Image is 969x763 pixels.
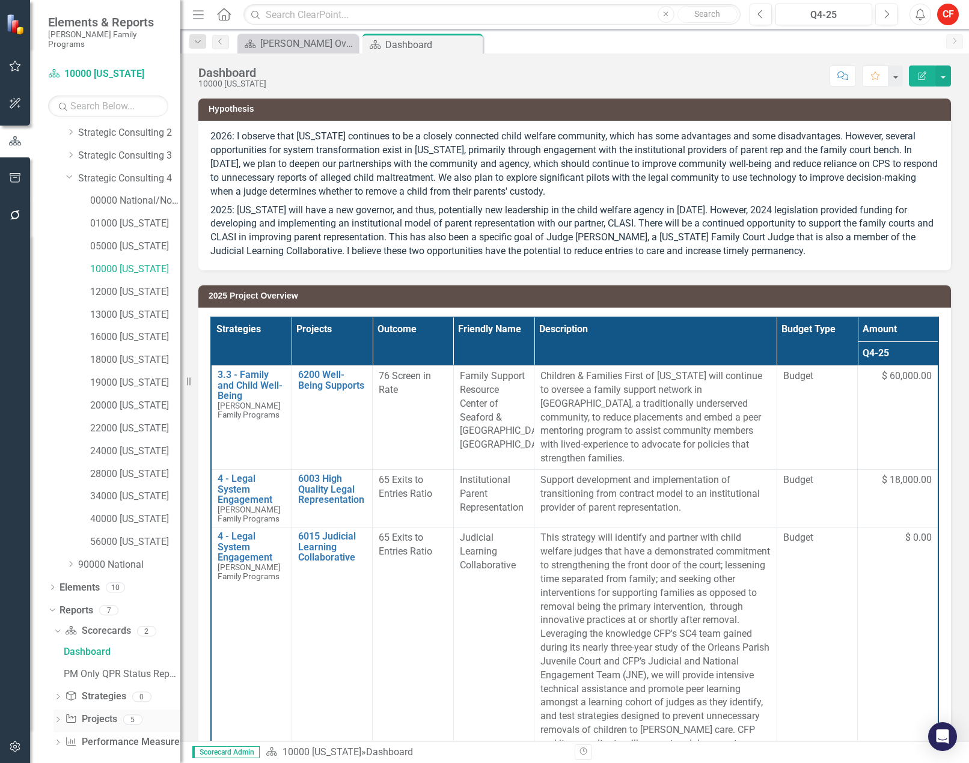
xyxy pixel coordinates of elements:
a: 56000 [US_STATE] [90,535,180,549]
span: Family Support Resource Center of Seaford & [GEOGRAPHIC_DATA], [GEOGRAPHIC_DATA] [460,370,552,450]
a: 01000 [US_STATE] [90,217,180,231]
span: 76 Screen in Rate [379,370,431,395]
span: Search [694,9,720,19]
td: Double-Click to Edit [534,366,777,470]
td: Double-Click to Edit [453,366,534,470]
a: 13000 [US_STATE] [90,308,180,322]
a: 10000 [US_STATE] [90,263,180,276]
a: 20000 [US_STATE] [90,399,180,413]
a: [PERSON_NAME] Overview [240,36,355,51]
a: Performance Measures [65,735,184,749]
span: Budget [783,531,851,545]
a: 05000 [US_STATE] [90,240,180,254]
a: 10000 [US_STATE] [48,67,168,81]
a: 6200 Well-Being Supports [298,369,366,391]
div: PM Only QPR Status Report [64,669,180,679]
td: Double-Click to Edit [777,469,857,527]
span: 65 Exits to Entries Ratio [379,474,432,499]
div: Dashboard [64,646,180,657]
input: Search ClearPoint... [243,4,741,25]
button: Search [677,6,738,23]
a: 16000 [US_STATE] [90,330,180,344]
a: Strategic Consulting 2 [78,126,180,140]
span: Elements & Reports [48,15,168,29]
a: Strategic Consulting 4 [78,172,180,186]
span: $ 18,000.00 [882,473,932,487]
a: Strategic Consulting 3 [78,149,180,163]
span: $ 60,000.00 [882,369,932,383]
td: Double-Click to Edit Right Click for Context Menu [292,469,372,527]
div: Open Intercom Messenger [928,722,957,751]
span: Institutional Parent Representation [460,474,524,513]
p: Support development and implementation of transitioning from contract model to an institutional p... [540,473,770,515]
a: 12000 [US_STATE] [90,285,180,299]
td: Double-Click to Edit Right Click for Context Menu [211,469,292,527]
span: [PERSON_NAME] Family Programs [218,401,281,419]
div: 5 [123,714,142,725]
a: Dashboard [61,642,180,661]
a: 22000 [US_STATE] [90,422,180,436]
div: 10000 [US_STATE] [198,79,266,88]
div: Q4-25 [780,8,868,22]
p: Children & Families First of [US_STATE] will continue to oversee a family support network in [GEO... [540,369,770,466]
img: ClearPoint Strategy [6,13,27,34]
td: Double-Click to Edit [777,366,857,470]
td: Double-Click to Edit [373,469,453,527]
div: 2 [137,626,156,636]
a: 24000 [US_STATE] [90,445,180,458]
a: Projects [65,713,117,726]
div: Dashboard [385,37,480,52]
span: $ 0.00 [905,531,932,545]
a: Elements [60,581,100,595]
button: Q4-25 [775,4,872,25]
a: 6015 Judicial Learning Collaborative [298,531,366,563]
a: 90000 National [78,558,180,572]
a: 10000 [US_STATE] [283,746,361,758]
td: Double-Click to Edit [534,469,777,527]
a: 40000 [US_STATE] [90,512,180,526]
div: 10 [106,582,125,592]
h3: Hypothesis [209,105,945,114]
a: 34000 [US_STATE] [90,490,180,503]
span: Scorecard Admin [192,746,260,758]
h3: 2025 Project Overview [209,291,945,300]
a: 00000 National/No Jurisdiction (SC4) [90,194,180,208]
a: 4 - Legal System Engagement [218,531,286,563]
td: Double-Click to Edit [453,469,534,527]
a: Reports [60,604,93,618]
a: Strategies [65,690,126,704]
span: Judicial Learning Collaborative [460,532,516,571]
a: 3.3 - Family and Child Well-Being [218,369,286,401]
a: 4 - Legal System Engagement [218,473,286,505]
span: Budget [783,369,851,383]
td: Double-Click to Edit [858,366,938,470]
a: 6003 High Quality Legal Representation [298,473,366,505]
a: 28000 [US_STATE] [90,467,180,481]
td: Double-Click to Edit Right Click for Context Menu [211,366,292,470]
div: [PERSON_NAME] Overview [260,36,355,51]
button: CF [937,4,959,25]
a: Scorecards [65,624,130,638]
td: Double-Click to Edit [373,366,453,470]
td: Double-Click to Edit Right Click for Context Menu [292,366,372,470]
div: » [266,746,566,759]
div: 7 [99,605,118,615]
span: 65 Exits to Entries Ratio [379,532,432,557]
a: 19000 [US_STATE] [90,376,180,390]
div: Dashboard [366,746,413,758]
div: Dashboard [198,66,266,79]
p: 2025: [US_STATE] will have a new governor, and thus, potentially new leadership in the child welf... [210,201,939,258]
span: [PERSON_NAME] Family Programs [218,562,281,581]
div: 0 [132,692,151,702]
a: 18000 [US_STATE] [90,353,180,367]
span: [PERSON_NAME] Family Programs [218,505,281,523]
input: Search Below... [48,96,168,117]
p: 2026: I observe that [US_STATE] continues to be a closely connected child welfare community, whic... [210,130,939,201]
small: [PERSON_NAME] Family Programs [48,29,168,49]
td: Double-Click to Edit [858,469,938,527]
span: Budget [783,473,851,487]
a: PM Only QPR Status Report [61,664,180,684]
